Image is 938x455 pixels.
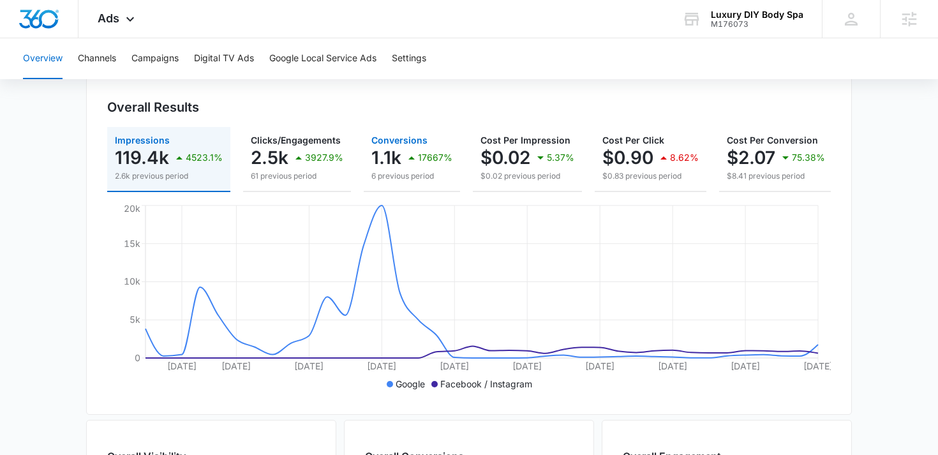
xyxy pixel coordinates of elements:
[194,38,254,79] button: Digital TV Ads
[135,352,140,363] tspan: 0
[396,377,425,391] p: Google
[803,361,833,371] tspan: [DATE]
[602,147,653,168] p: $0.90
[141,75,215,84] div: Keywords by Traffic
[186,153,223,162] p: 4523.1%
[20,33,31,43] img: website_grey.svg
[305,153,343,162] p: 3927.9%
[727,135,818,145] span: Cost Per Conversion
[711,10,803,20] div: account name
[130,314,140,325] tspan: 5k
[124,238,140,249] tspan: 15k
[658,361,687,371] tspan: [DATE]
[440,377,532,391] p: Facebook / Instagram
[294,361,324,371] tspan: [DATE]
[36,20,63,31] div: v 4.0.25
[602,135,664,145] span: Cost Per Click
[585,361,614,371] tspan: [DATE]
[440,361,469,371] tspan: [DATE]
[727,147,775,168] p: $2.07
[512,361,542,371] tspan: [DATE]
[167,361,197,371] tspan: [DATE]
[602,170,699,182] p: $0.83 previous period
[371,135,428,145] span: Conversions
[269,38,376,79] button: Google Local Service Ads
[221,361,251,371] tspan: [DATE]
[371,170,452,182] p: 6 previous period
[33,33,140,43] div: Domain: [DOMAIN_NAME]
[131,38,179,79] button: Campaigns
[251,147,288,168] p: 2.5k
[107,98,199,117] h3: Overall Results
[711,20,803,29] div: account id
[367,361,396,371] tspan: [DATE]
[480,135,570,145] span: Cost Per Impression
[34,74,45,84] img: tab_domain_overview_orange.svg
[115,135,170,145] span: Impressions
[418,153,452,162] p: 17667%
[48,75,114,84] div: Domain Overview
[115,147,169,168] p: 119.4k
[792,153,825,162] p: 75.38%
[98,11,119,25] span: Ads
[670,153,699,162] p: 8.62%
[480,147,530,168] p: $0.02
[78,38,116,79] button: Channels
[115,170,223,182] p: 2.6k previous period
[371,147,401,168] p: 1.1k
[392,38,426,79] button: Settings
[480,170,574,182] p: $0.02 previous period
[731,361,760,371] tspan: [DATE]
[124,276,140,287] tspan: 10k
[251,135,341,145] span: Clicks/Engagements
[547,153,574,162] p: 5.37%
[127,74,137,84] img: tab_keywords_by_traffic_grey.svg
[23,38,63,79] button: Overview
[251,170,343,182] p: 61 previous period
[727,170,825,182] p: $8.41 previous period
[20,20,31,31] img: logo_orange.svg
[124,203,140,214] tspan: 20k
